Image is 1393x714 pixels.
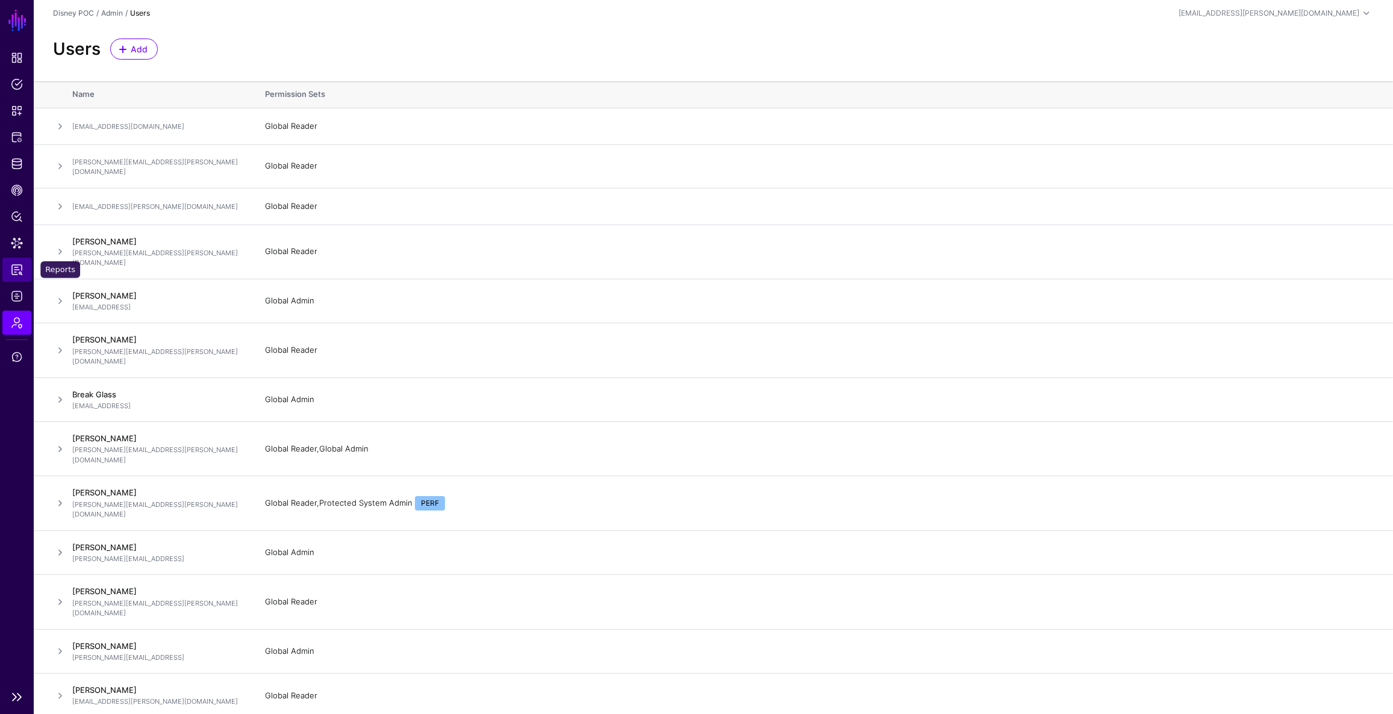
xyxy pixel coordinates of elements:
[2,231,31,255] a: Data Lens
[11,264,23,276] span: Reports
[123,8,130,19] div: /
[265,246,1374,258] div: Global Reader
[11,184,23,196] span: CAEP Hub
[72,697,241,707] p: [EMAIL_ADDRESS][PERSON_NAME][DOMAIN_NAME]
[11,78,23,90] span: Policies
[2,258,31,282] a: Reports
[72,236,241,247] h4: [PERSON_NAME]
[2,72,31,96] a: Policies
[265,344,1374,356] div: Global Reader
[72,653,241,663] p: [PERSON_NAME][EMAIL_ADDRESS]
[72,433,241,444] h4: [PERSON_NAME]
[415,496,445,511] span: PERF
[72,554,241,564] p: [PERSON_NAME][EMAIL_ADDRESS]
[2,152,31,176] a: Identity Data Fabric
[2,99,31,123] a: Snippets
[7,7,28,34] a: SGNL
[265,120,1374,132] div: Global Reader
[11,131,23,143] span: Protected Systems
[129,43,149,55] span: Add
[101,8,123,17] a: Admin
[72,685,241,695] h4: [PERSON_NAME]
[11,105,23,117] span: Snippets
[265,690,1374,702] div: Global Reader
[2,205,31,229] a: Policy Lens
[2,311,31,335] a: Admin
[72,334,241,345] h4: [PERSON_NAME]
[265,645,1374,657] div: Global Admin
[2,178,31,202] a: CAEP Hub
[72,598,241,618] p: [PERSON_NAME][EMAIL_ADDRESS][PERSON_NAME][DOMAIN_NAME]
[2,284,31,308] a: Logs
[72,248,241,268] p: [PERSON_NAME][EMAIL_ADDRESS][PERSON_NAME][DOMAIN_NAME]
[72,586,241,597] h4: [PERSON_NAME]
[11,237,23,249] span: Data Lens
[11,351,23,363] span: Support
[253,81,1393,108] th: Permission Sets
[40,261,80,278] div: Reports
[53,39,101,60] h2: Users
[265,596,1374,608] div: Global Reader
[72,389,241,400] h4: Break Glass
[265,496,1374,511] div: Global Reader , Protected System Admin
[11,211,23,223] span: Policy Lens
[2,125,31,149] a: Protected Systems
[72,157,241,177] p: [PERSON_NAME][EMAIL_ADDRESS][PERSON_NAME][DOMAIN_NAME]
[11,317,23,329] span: Admin
[72,81,253,108] th: Name
[72,445,241,465] p: [PERSON_NAME][EMAIL_ADDRESS][PERSON_NAME][DOMAIN_NAME]
[11,52,23,64] span: Dashboard
[265,295,1374,307] div: Global Admin
[110,39,158,60] a: Add
[2,46,31,70] a: Dashboard
[265,547,1374,559] div: Global Admin
[11,158,23,170] span: Identity Data Fabric
[72,290,241,301] h4: [PERSON_NAME]
[72,401,241,411] p: [EMAIL_ADDRESS]
[1179,8,1359,19] div: [EMAIL_ADDRESS][PERSON_NAME][DOMAIN_NAME]
[130,8,150,17] strong: Users
[72,202,241,212] p: [EMAIL_ADDRESS][PERSON_NAME][DOMAIN_NAME]
[72,487,241,498] h4: [PERSON_NAME]
[72,641,241,651] h4: [PERSON_NAME]
[72,347,241,367] p: [PERSON_NAME][EMAIL_ADDRESS][PERSON_NAME][DOMAIN_NAME]
[265,443,1374,455] div: Global Reader , Global Admin
[72,500,241,520] p: [PERSON_NAME][EMAIL_ADDRESS][PERSON_NAME][DOMAIN_NAME]
[72,542,241,553] h4: [PERSON_NAME]
[72,302,241,312] p: [EMAIL_ADDRESS]
[11,290,23,302] span: Logs
[265,200,1374,213] div: Global Reader
[72,122,241,132] p: [EMAIL_ADDRESS][DOMAIN_NAME]
[265,160,1374,172] div: Global Reader
[265,394,1374,406] div: Global Admin
[53,8,94,17] a: Disney POC
[94,8,101,19] div: /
